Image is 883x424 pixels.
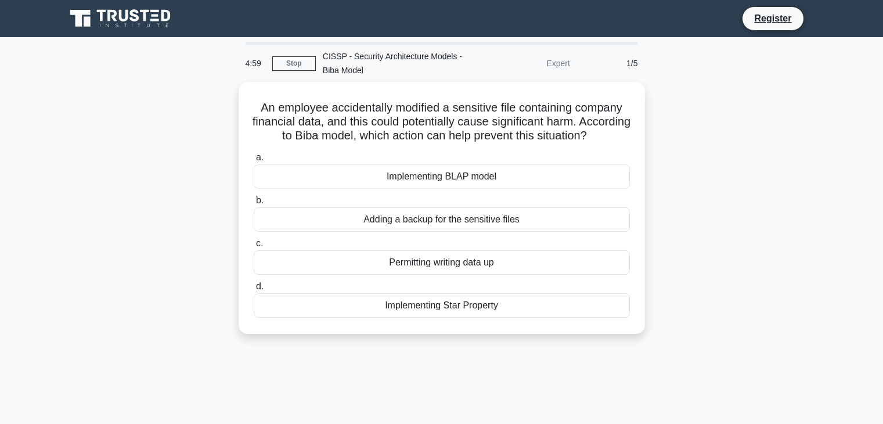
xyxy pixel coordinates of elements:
div: 4:59 [239,52,272,75]
div: Permitting writing data up [254,250,630,275]
h5: An employee accidentally modified a sensitive file containing company financial data, and this co... [253,100,631,143]
a: Stop [272,56,316,71]
span: b. [256,195,264,205]
span: c. [256,238,263,248]
span: d. [256,281,264,291]
div: Implementing BLAP model [254,164,630,189]
div: CISSP - Security Architecture Models - Biba Model [316,45,475,82]
div: Expert [475,52,577,75]
div: Implementing Star Property [254,293,630,318]
a: Register [747,11,798,26]
div: Adding a backup for the sensitive files [254,207,630,232]
span: a. [256,152,264,162]
div: 1/5 [577,52,645,75]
